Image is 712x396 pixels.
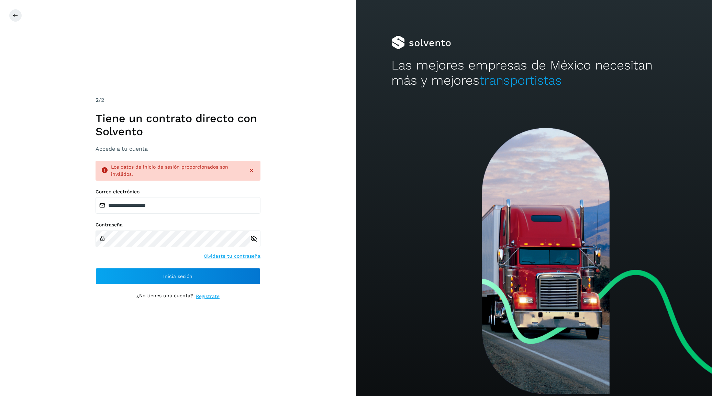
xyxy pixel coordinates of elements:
[96,189,260,195] label: Correo electrónico
[136,293,193,300] p: ¿No tienes una cuenta?
[96,268,260,285] button: Inicia sesión
[480,73,562,88] span: transportistas
[96,97,99,103] span: 2
[111,163,243,178] div: Los datos de inicio de sesión proporcionados son inválidos.
[96,222,260,228] label: Contraseña
[196,293,220,300] a: Regístrate
[204,253,260,260] a: Olvidaste tu contraseña
[392,58,677,88] h2: Las mejores empresas de México necesitan más y mejores
[96,96,260,104] div: /2
[96,146,260,152] h3: Accede a tu cuenta
[164,274,193,279] span: Inicia sesión
[96,112,260,138] h1: Tiene un contrato directo con Solvento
